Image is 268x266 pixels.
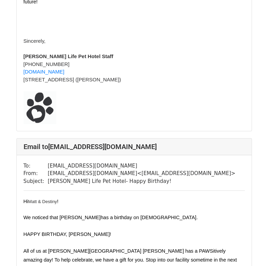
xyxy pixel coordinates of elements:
td: [EMAIL_ADDRESS][DOMAIN_NAME] < [EMAIL_ADDRESS][DOMAIN_NAME] > [48,170,236,177]
font: [PHONE_NUMBER] [24,61,70,67]
iframe: Chat Widget [234,233,268,266]
span: Hi [24,199,28,204]
span: We noticed that [PERSON_NAME] has a birthday on [DEMOGRAPHIC_DATA]. [24,215,198,220]
font: Sincerely, [24,38,46,44]
a: [DOMAIN_NAME] [24,69,65,75]
font: [DOMAIN_NAME] [24,69,65,75]
td: [EMAIL_ADDRESS][DOMAIN_NAME] [48,162,236,170]
font: [STREET_ADDRESS] ([PERSON_NAME]) [24,77,121,82]
img: AIorK4wNAdv2cV94ujQdwzYDj2qiVh7ZdVd6lS2e5HR8ouaFo2j2X2JKhO285ShuMddfIMlKdMQqD04rq9zS [24,91,56,124]
span: ! [57,199,58,204]
div: ​ [24,23,245,30]
b: [PERSON_NAME] Life Pet Hotel Staff [24,53,113,59]
td: From: [24,170,48,177]
td: To: [24,162,48,170]
span: All of us at [PERSON_NAME][GEOGRAPHIC_DATA] [PERSON_NAME] has a PAWSitively amazing day! To help ... [24,248,227,263]
td: Subject: [24,177,48,185]
div: ​ Matt & Destiny [24,198,245,205]
span: HAPPY BIRTHDAY, [PERSON_NAME]! [24,231,111,237]
td: [PERSON_NAME] Life Pet Hotel- Happy Birthday! [48,177,236,185]
h4: Email to [EMAIL_ADDRESS][DOMAIN_NAME] [24,143,245,151]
